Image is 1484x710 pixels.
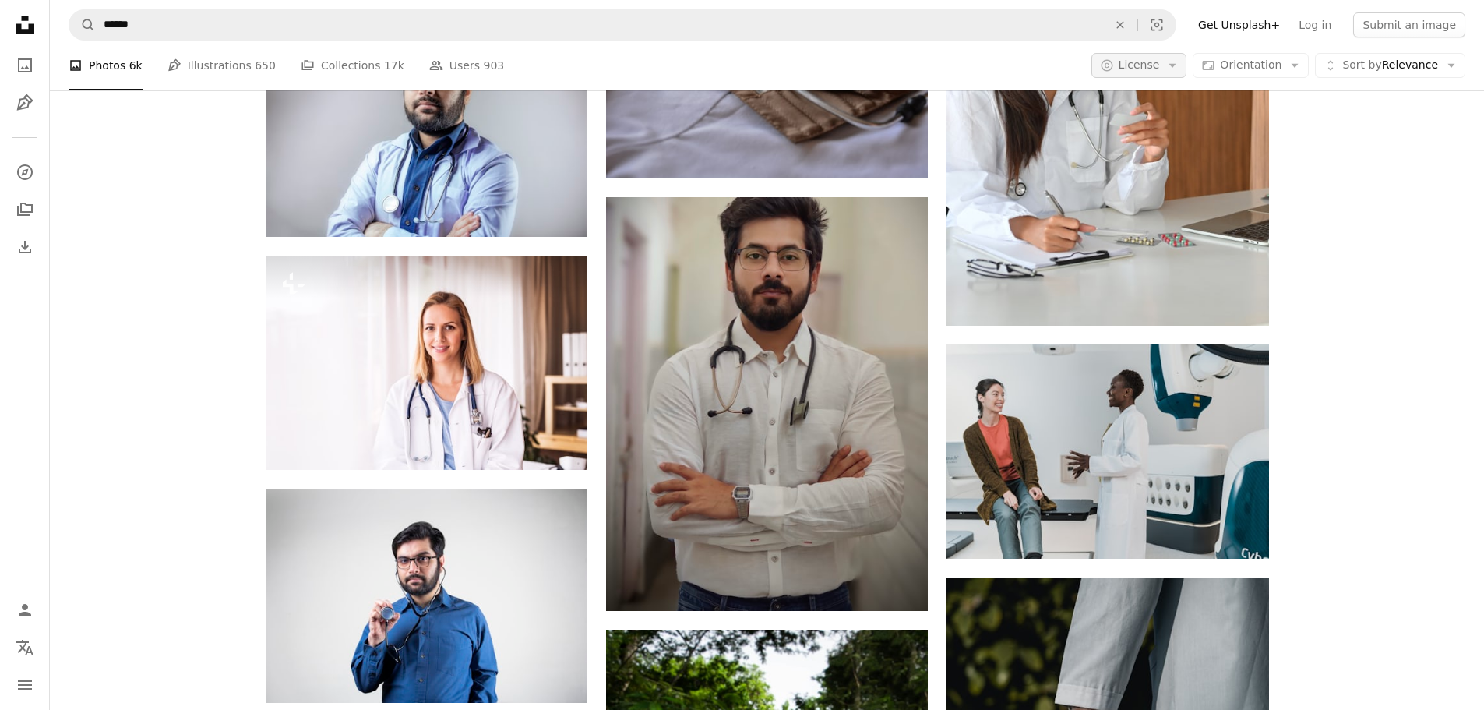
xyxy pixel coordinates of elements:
a: man in blue dress shirt smiling [266,588,587,602]
a: a man and a woman talking [946,444,1268,458]
a: Download History [9,231,41,263]
a: Illustrations [9,87,41,118]
button: Visual search [1138,10,1176,40]
a: a man with a stethoscope standing with his arms crossed [606,397,928,411]
span: Orientation [1220,58,1281,71]
a: Young asian female pharmacist holding a pack of pills, tablet blisters, medicine and writing a dr... [946,76,1268,90]
span: 17k [384,57,404,74]
a: Log in [1289,12,1341,37]
img: a man with a stethoscope standing with his arms crossed [606,197,928,611]
button: Submit an image [1353,12,1465,37]
span: Relevance [1342,58,1438,73]
img: a man and a woman talking [946,344,1268,559]
span: Sort by [1342,58,1381,71]
img: Portrait of a beautiful young female doctor. [266,256,587,470]
img: man in purple dress shirt wearing black framed eyeglasses [266,23,587,237]
form: Find visuals sitewide [69,9,1176,41]
button: License [1091,53,1187,78]
a: man in purple dress shirt wearing black framed eyeglasses [266,122,587,136]
a: Log in / Sign up [9,595,41,626]
a: Home — Unsplash [9,9,41,44]
button: Search Unsplash [69,10,96,40]
a: Collections [9,194,41,225]
a: Photos [9,50,41,81]
span: 650 [255,57,276,74]
a: Users 903 [429,41,504,90]
button: Orientation [1193,53,1309,78]
a: Portrait of a beautiful young female doctor. [266,355,587,369]
a: Get Unsplash+ [1189,12,1289,37]
span: License [1119,58,1160,71]
button: Language [9,632,41,663]
button: Sort byRelevance [1315,53,1465,78]
button: Clear [1103,10,1137,40]
span: 903 [484,57,505,74]
img: man in blue dress shirt smiling [266,489,587,703]
a: Explore [9,157,41,188]
button: Menu [9,669,41,701]
a: Collections 17k [301,41,404,90]
a: Illustrations 650 [167,41,276,90]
